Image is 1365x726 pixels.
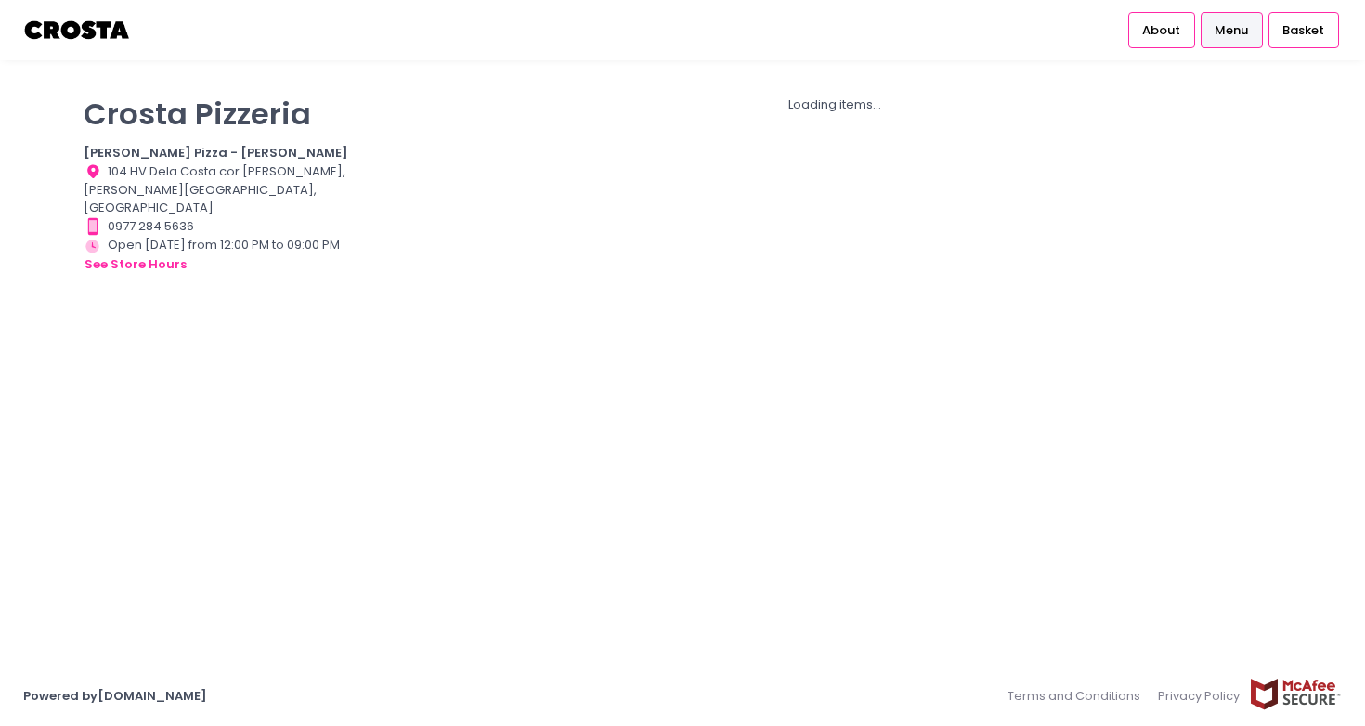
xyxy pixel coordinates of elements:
img: mcafee-secure [1249,678,1342,710]
div: Open [DATE] from 12:00 PM to 09:00 PM [84,236,366,275]
div: 104 HV Dela Costa cor [PERSON_NAME], [PERSON_NAME][GEOGRAPHIC_DATA], [GEOGRAPHIC_DATA] [84,162,366,217]
a: Powered by[DOMAIN_NAME] [23,687,207,705]
span: About [1142,21,1180,40]
b: [PERSON_NAME] Pizza - [PERSON_NAME] [84,144,348,162]
a: About [1128,12,1195,47]
div: 0977 284 5636 [84,217,366,236]
button: see store hours [84,254,188,275]
img: logo [23,14,132,46]
a: Terms and Conditions [1007,678,1150,714]
div: Loading items... [389,96,1281,114]
p: Crosta Pizzeria [84,96,366,132]
a: Menu [1201,12,1263,47]
a: Privacy Policy [1150,678,1250,714]
span: Menu [1215,21,1248,40]
span: Basket [1282,21,1324,40]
